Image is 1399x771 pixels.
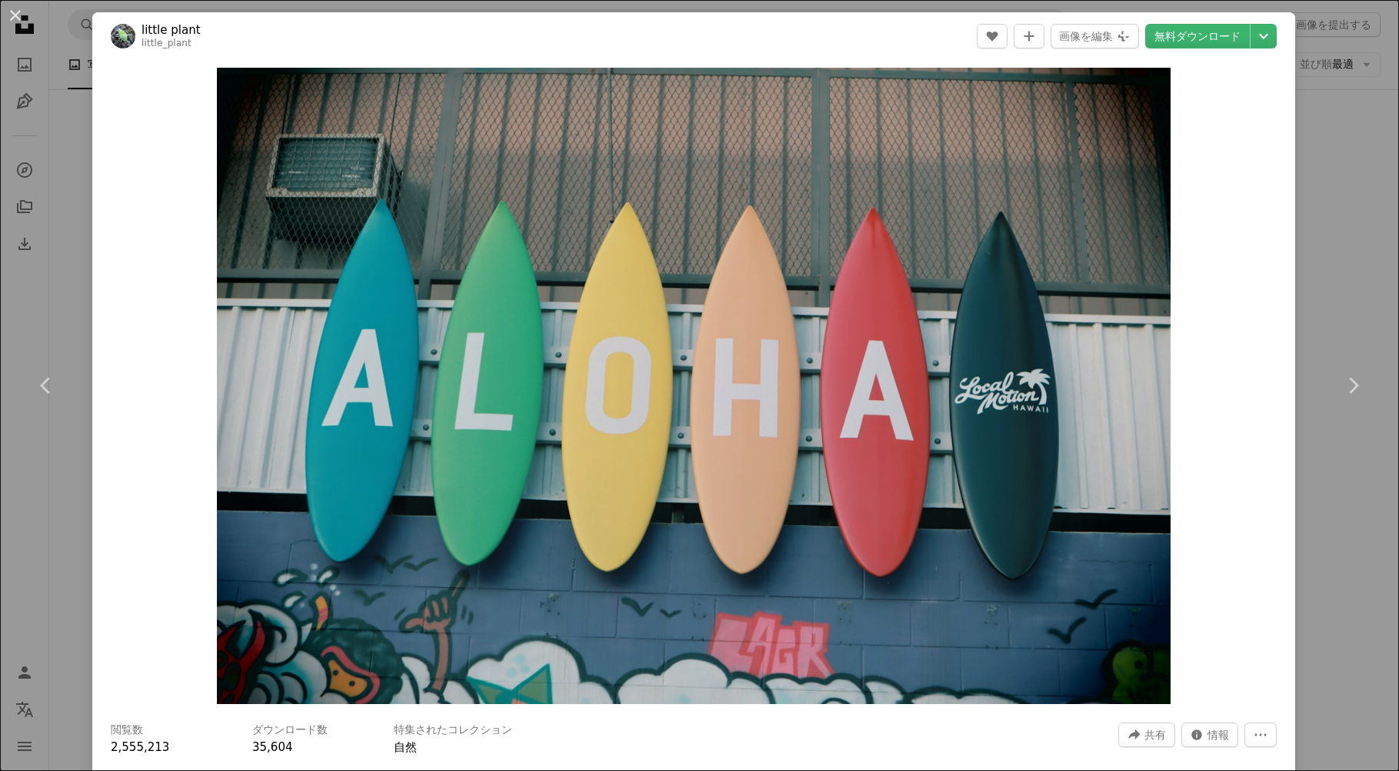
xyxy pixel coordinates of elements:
a: 無料ダウンロード [1145,24,1250,48]
button: この画像でズームインする [217,68,1171,704]
button: コレクションに追加する [1014,24,1044,48]
button: いいね！ [977,24,1008,48]
button: この画像に関する統計 [1181,723,1238,747]
button: 画像を編集 [1051,24,1139,48]
a: 次へ [1307,312,1399,459]
a: 自然 [394,740,417,754]
button: ダウンロードサイズを選択してください [1251,24,1277,48]
span: 情報 [1207,723,1229,746]
a: little plant [142,22,201,38]
span: 共有 [1144,723,1166,746]
img: little plantのプロフィールを見る [111,24,135,48]
span: 35,604 [252,740,293,754]
button: その他のアクション [1244,723,1277,747]
a: little_plant [142,38,192,48]
h3: 閲覧数 [111,723,143,738]
button: このビジュアルを共有する [1118,723,1175,747]
span: 2,555,213 [111,740,169,754]
h3: ダウンロード数 [252,723,328,738]
img: 黄色、青、赤のハート型のプラスチック装飾 [217,68,1171,704]
h3: 特集されたコレクション [394,723,512,738]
